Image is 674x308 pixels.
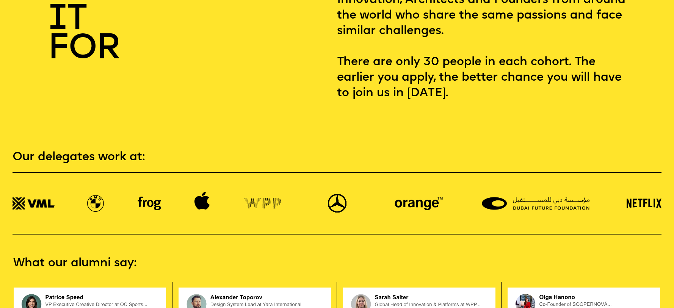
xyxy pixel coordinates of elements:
p: Our delegates work at: [13,150,661,172]
img: frog [137,196,162,211]
p: What our alumni say: [8,256,666,271]
img: wpp [243,197,283,209]
img: dff [477,191,594,216]
span: i [48,2,67,37]
img: vml [13,197,54,210]
img: netflix [627,187,661,220]
img: orange [392,192,445,214]
img: bmw [87,195,104,212]
img: apple [194,192,210,210]
img: mercedes [315,194,359,213]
